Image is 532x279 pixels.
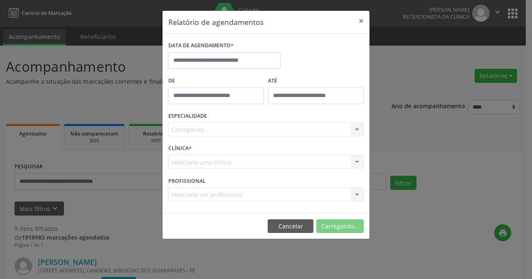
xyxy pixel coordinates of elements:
[168,39,234,52] label: DATA DE AGENDAMENTO
[168,110,207,123] label: ESPECIALIDADE
[353,11,369,31] button: Close
[268,219,313,233] button: Cancelar
[168,142,192,155] label: CLÍNICA
[316,219,364,233] button: Carregando...
[168,75,264,87] label: De
[168,175,206,187] label: PROFISSIONAL
[268,75,364,87] label: ATÉ
[168,17,264,27] h5: Relatório de agendamentos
